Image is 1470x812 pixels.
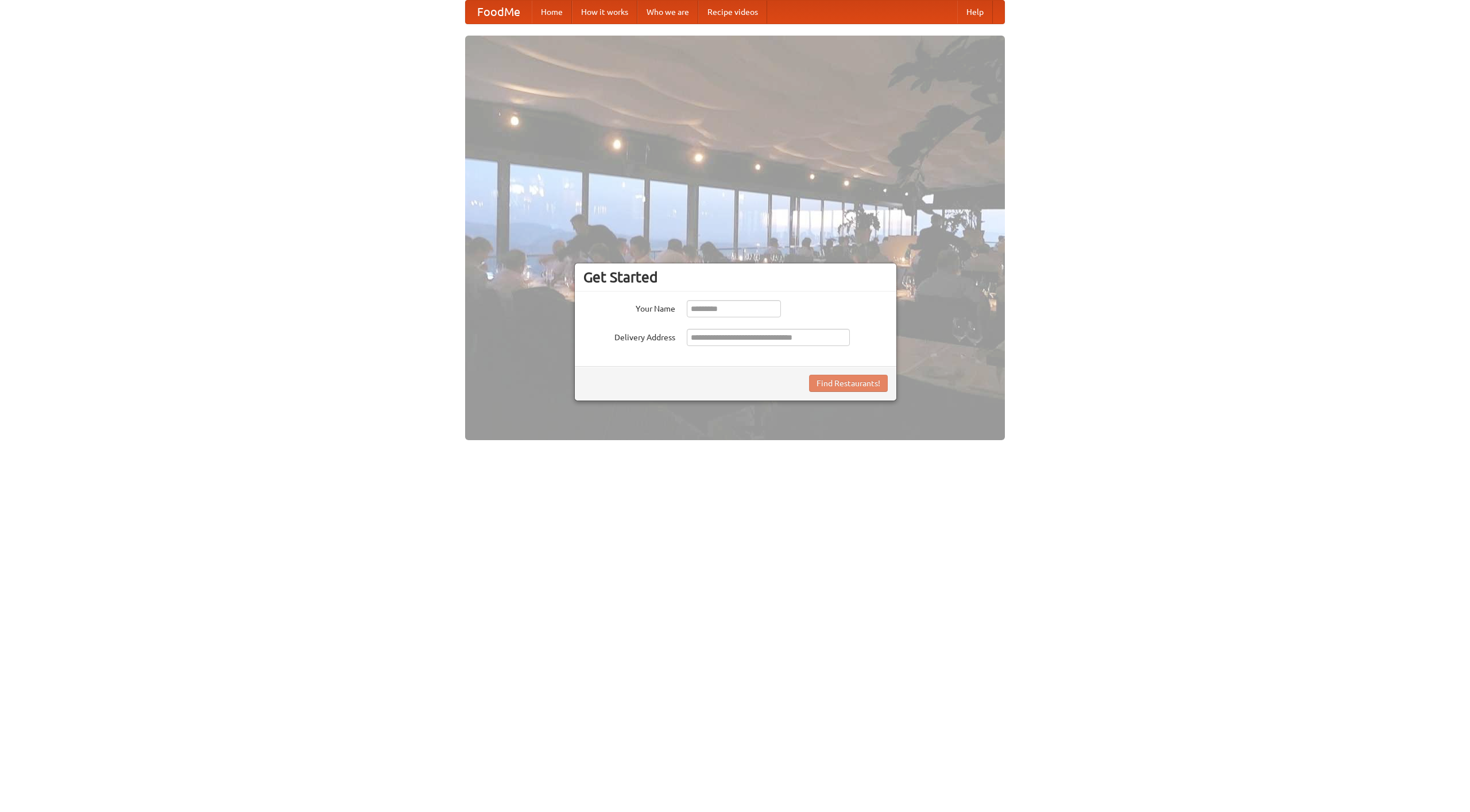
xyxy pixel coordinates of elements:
a: FoodMe [466,1,532,24]
label: Delivery Address [583,329,675,343]
label: Your Name [583,300,675,314]
a: How it works [572,1,637,24]
a: Who we are [637,1,698,24]
h3: Get Started [583,269,888,286]
a: Recipe videos [698,1,767,24]
a: Help [957,1,993,24]
button: Find Restaurants! [809,375,888,392]
a: Home [532,1,572,24]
